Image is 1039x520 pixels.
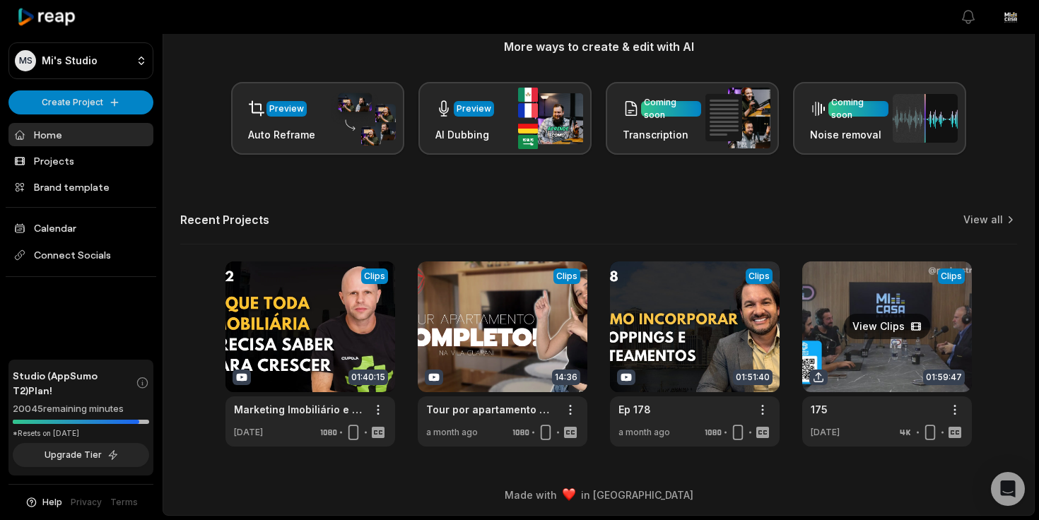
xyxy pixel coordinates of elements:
[25,496,62,509] button: Help
[71,496,102,509] a: Privacy
[15,50,36,71] div: MS
[110,496,138,509] a: Terms
[457,102,491,115] div: Preview
[13,368,136,398] span: Studio (AppSumo T2) Plan!
[13,443,149,467] button: Upgrade Tier
[623,127,701,142] h3: Transcription
[810,127,888,142] h3: Noise removal
[618,402,651,417] a: Ep 178
[331,91,396,146] img: auto_reframe.png
[180,38,1017,55] h3: More ways to create & edit with AI
[42,496,62,509] span: Help
[8,216,153,240] a: Calendar
[963,213,1003,227] a: View all
[8,149,153,172] a: Projects
[831,96,886,122] div: Coming soon
[13,402,149,416] div: 20045 remaining minutes
[176,487,1021,502] div: Made with in [GEOGRAPHIC_DATA]
[991,472,1025,506] div: Open Intercom Messenger
[811,402,828,417] a: 175
[426,402,556,417] a: Tour por apartamento COMPLETO! | Dicas INCRÍVEIS para o seu apartamento | Mudy Móveis
[435,127,494,142] h3: AI Dubbing
[8,123,153,146] a: Home
[563,488,575,501] img: heart emoji
[8,242,153,268] span: Connect Socials
[8,175,153,199] a: Brand template
[180,213,269,227] h2: Recent Projects
[269,102,304,115] div: Preview
[42,54,98,67] p: Mi's Studio
[893,94,958,143] img: noise_removal.png
[644,96,698,122] div: Coming soon
[248,127,315,142] h3: Auto Reframe
[705,88,770,148] img: transcription.png
[13,428,149,439] div: *Resets on [DATE]
[518,88,583,149] img: ai_dubbing.png
[8,90,153,114] button: Create Project
[234,402,364,417] a: Marketing Imobiliário e Gestão: O que toda Imobiliária precisa saber | [PERSON_NAME] | Mi Casa 172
